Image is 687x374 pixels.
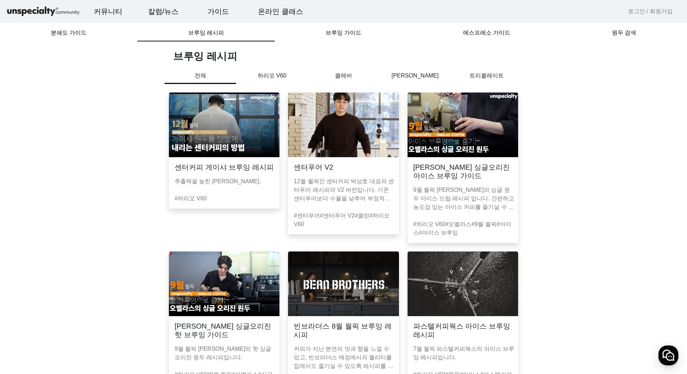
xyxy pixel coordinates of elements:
[413,186,515,211] p: 9월 월픽 [PERSON_NAME]의 싱글 원두 아이스 드립 레시피 입니다. 간편하고 농도감 있는 아이스 커피를 즐기실 수 있습니다.
[419,230,458,236] a: #아이스 브루잉
[175,195,207,201] a: #하리오 V60
[294,213,390,227] a: #하리오 V60
[326,30,361,36] span: 브루잉 가이드
[236,71,308,80] p: 하리오 V60
[379,71,451,80] p: [PERSON_NAME]
[51,30,87,36] span: 분쇄도 가이드
[413,322,512,339] h3: 파스텔커피웍스 아이스 브루잉 레시피
[413,345,515,362] p: 7월 월픽 파스텔커피웍스의 아이스 브루잉 레시피입니다.
[175,177,277,186] p: 추출력을 높힌 [PERSON_NAME].
[173,50,522,63] h1: 브루잉 레시피
[628,7,673,16] a: 로그인 / 회원가입
[403,93,522,243] a: [PERSON_NAME] 싱글오리진 아이스 브루잉 가이드9월 월픽 [PERSON_NAME]의 싱글 원두 아이스 드립 레시피 입니다. 간편하고 농도감 있는 아이스 커피를 즐기실...
[445,221,471,227] a: #오멜라스
[413,221,511,236] a: #아이스
[175,322,274,339] h3: [PERSON_NAME] 싱글오리진 핫 브루잉 가이드
[294,322,393,339] h3: 빈브라더스 8월 월픽 브루잉 레시피
[175,163,274,171] h3: 센터커피 게이샤 브루잉 레시피
[165,93,284,243] a: 센터커피 게이샤 브루잉 레시피추출력을 높힌 [PERSON_NAME].#하리오 V60
[413,221,445,227] a: #하리오 V60
[413,163,512,180] h3: [PERSON_NAME] 싱글오리진 아이스 브루잉 가이드
[294,177,396,203] p: 12월 월픽인 센터커피 박상호 대표의 센터푸어 레시피의 V2 버전입니다. 기존 센터푸어보다 수율을 낮추어 부정적인 맛이 억제되었습니다.
[202,2,235,21] a: 가이드
[294,345,396,370] p: 커피가 지닌 본연의 맛과 향을 느낄 수 있고, 빈브라더스 매장에서의 퀄리티를 집에서도 즐기실 수 있도록 레시피를 준비하였습니다.
[175,345,277,362] p: 9월 월픽 [PERSON_NAME]의 핫 싱글오리진 원두 레시피입니다.
[451,71,522,80] p: 트리콜레이트
[294,213,320,219] a: #센터푸어
[355,213,369,219] a: #클린
[284,93,403,243] a: 센터푸어 V212월 월픽인 센터커피 박상호 대표의 센터푸어 레시피의 V2 버전입니다. 기존 센터푸어보다 수율을 낮추어 부정적인 맛이 억제되었습니다.#센터푸어#센터푸어 V2#클...
[188,30,224,36] span: 브루잉 레시피
[6,5,81,18] img: logo
[142,2,185,21] a: 칼럼/뉴스
[294,163,333,171] h3: 센터푸어 V2
[165,71,236,84] p: 전체
[252,2,309,21] a: 온라인 클래스
[88,2,128,21] a: 커뮤니티
[463,30,510,36] span: 에스프레소 가이드
[308,71,379,80] p: 클레버
[612,30,636,36] span: 원두 검색
[471,221,496,227] a: #9월 월픽
[320,213,355,219] a: #센터푸어 V2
